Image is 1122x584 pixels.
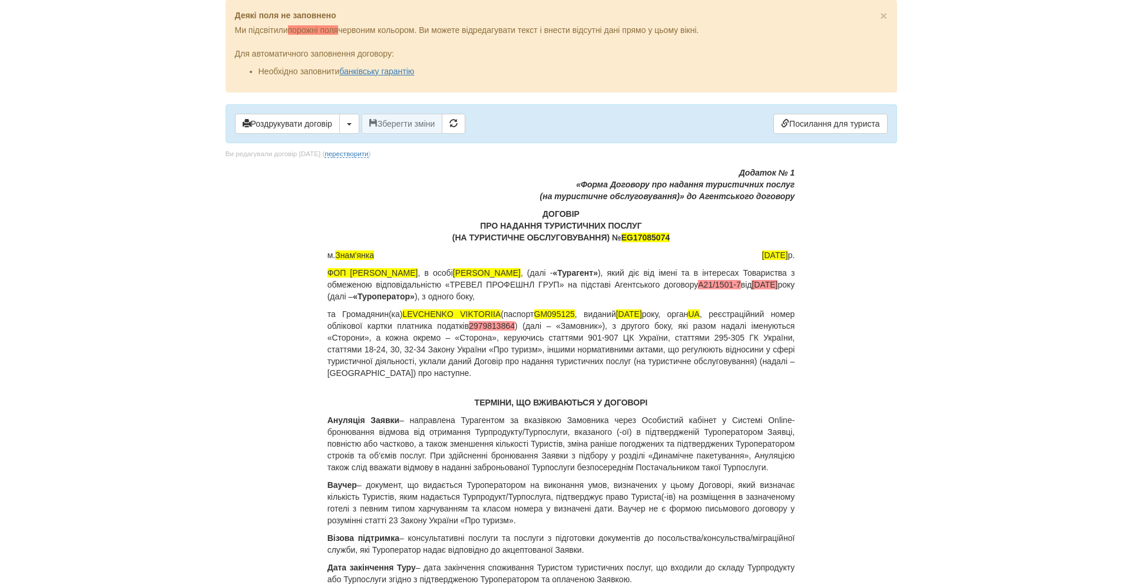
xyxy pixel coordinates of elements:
span: × [880,9,887,22]
b: Ануляція Заявки [327,415,399,425]
i: Додаток № 1 «Форма Договору про надання туристичних послуг (на туристичне обслуговування)» до Аге... [540,168,795,201]
span: А21/1501-7 [698,280,740,289]
span: UA [688,309,699,319]
button: Роздрукувати договір [235,114,340,134]
p: та Громадянин(ка) (паспорт , виданий року, орган , реєстраційний номер облікової картки платника ... [327,308,795,379]
span: 2979813864 [469,321,515,331]
a: банківську гарантію [339,67,414,76]
span: ФОП [PERSON_NAME] [327,268,418,278]
span: EG17085074 [621,233,670,242]
div: Ви редагували договір [DATE] ( ) [226,149,371,159]
b: Ваучер [327,480,357,490]
b: Дата закінчення Туру [327,563,416,572]
div: Для автоматичного заповнення договору: [235,36,888,77]
span: Знам'янка [335,250,374,260]
span: [DATE] [752,280,777,289]
p: Деякі поля не заповнено [235,9,888,21]
a: Посилання для туриста [773,114,887,134]
p: , в особі , (далі - ), який діє від імені та в інтересах Товариства з обмеженою відповідальністю ... [327,267,795,302]
span: р. [762,249,795,261]
a: перестворити [325,150,368,158]
span: GM095125 [534,309,575,319]
p: Ми підсвітили червоним кольором. Ви можете відредагувати текст і внести відсутні дані прямо у цьо... [235,24,888,36]
button: Зберегти зміни [362,114,443,134]
b: Візова підтримка [327,533,399,543]
span: [DATE] [762,250,788,260]
p: – направлена Турагентом за вказівкою Замовника через Особистий кабінет у Системі Online-бронюванн... [327,414,795,473]
b: «Туроператор» [353,292,415,301]
p: ТЕРМІНИ, ЩО ВЖИВАЮТЬСЯ У ДОГОВОРІ [327,397,795,408]
button: Close [880,9,887,22]
p: ДОГОВІР ПРО НАДАННЯ ТУРИСТИЧНИХ ПОСЛУГ (НА ТУРИСТИЧНЕ ОБСЛУГОВУВАННЯ) № [327,208,795,243]
p: – документ, що видається Туроператором на виконання умов, визначених у цьому Договорі, який визна... [327,479,795,526]
b: «Турагент» [552,268,597,278]
span: [DATE] [616,309,642,319]
span: м. [327,249,374,261]
span: порожні поля [288,25,339,35]
p: – консультативні послуги та послуги з підготовки документів до посольства/консульства/міграційної... [327,532,795,556]
li: Необхідно заповнити [259,65,888,77]
span: [PERSON_NAME] [453,268,521,278]
span: LEVCHENKO VIKTORIIA [402,309,501,319]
